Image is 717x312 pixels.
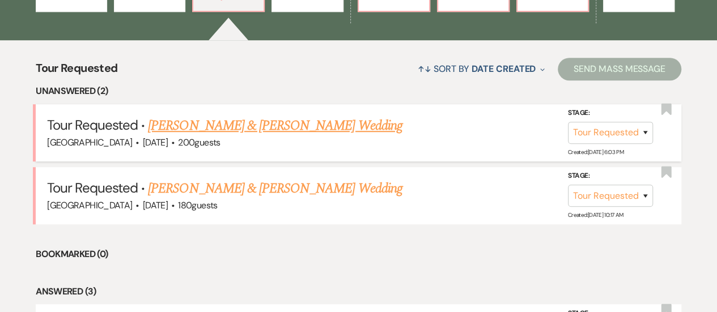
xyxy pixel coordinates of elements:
[568,148,623,156] span: Created: [DATE] 6:03 PM
[558,58,681,80] button: Send Mass Message
[472,63,536,75] span: Date Created
[47,116,138,134] span: Tour Requested
[47,136,132,148] span: [GEOGRAPHIC_DATA]
[178,199,217,211] span: 180 guests
[568,107,653,119] label: Stage:
[47,199,132,211] span: [GEOGRAPHIC_DATA]
[47,179,138,196] span: Tour Requested
[178,136,220,148] span: 200 guests
[568,170,653,182] label: Stage:
[143,136,168,148] span: [DATE]
[148,178,402,199] a: [PERSON_NAME] & [PERSON_NAME] Wedding
[36,284,681,299] li: Answered (3)
[36,59,117,84] span: Tour Requested
[148,116,402,136] a: [PERSON_NAME] & [PERSON_NAME] Wedding
[413,54,549,84] button: Sort By Date Created
[418,63,431,75] span: ↑↓
[568,211,623,219] span: Created: [DATE] 10:17 AM
[36,84,681,99] li: Unanswered (2)
[143,199,168,211] span: [DATE]
[36,247,681,262] li: Bookmarked (0)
